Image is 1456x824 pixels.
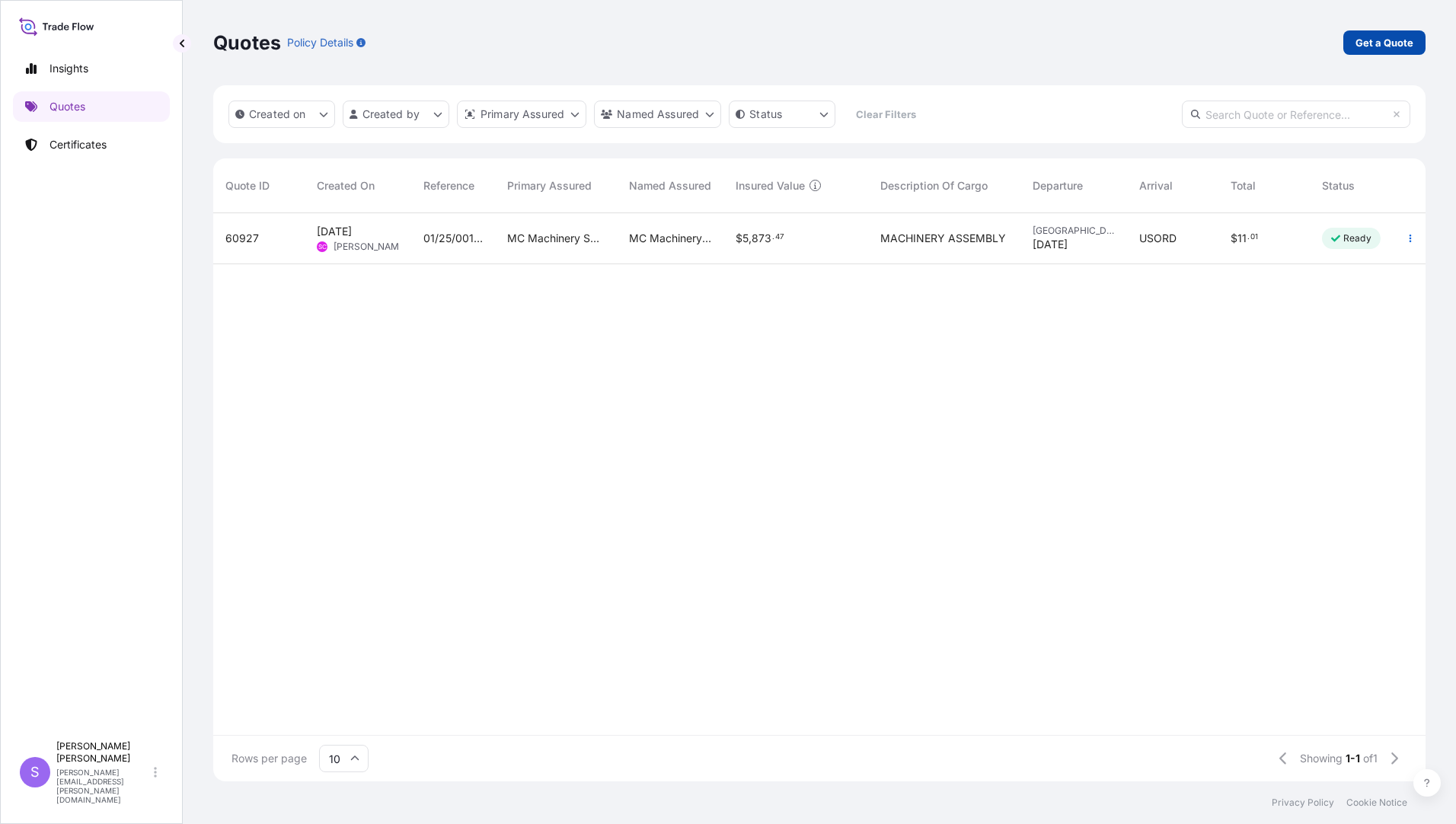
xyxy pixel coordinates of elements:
[13,91,170,122] a: Quotes
[1182,101,1410,128] input: Search Quote or Reference...
[1231,178,1256,193] span: Total
[1343,30,1426,55] a: Get a Quote
[317,224,352,239] span: [DATE]
[49,137,107,152] p: Certificates
[629,231,711,246] span: MC Machinery Systems, Inc.
[249,107,306,122] p: Created on
[213,30,281,55] p: Quotes
[617,107,699,122] p: Named Assured
[1237,233,1247,244] span: 11
[457,101,586,128] button: distributor Filter options
[49,61,88,76] p: Insights
[1033,178,1083,193] span: Departure
[1139,178,1173,193] span: Arrival
[629,178,711,193] span: Named Assured
[856,107,916,122] p: Clear Filters
[507,178,592,193] span: Primary Assured
[423,178,474,193] span: Reference
[843,102,928,126] button: Clear Filters
[1247,235,1250,240] span: .
[362,107,420,122] p: Created by
[729,101,835,128] button: certificateStatus Filter options
[231,751,307,766] span: Rows per page
[594,101,721,128] button: cargoOwner Filter options
[1363,751,1378,766] span: of 1
[736,233,742,244] span: $
[749,233,752,244] span: ,
[49,99,85,114] p: Quotes
[749,107,782,122] p: Status
[880,178,988,193] span: Description Of Cargo
[1355,35,1413,50] p: Get a Quote
[1300,751,1343,766] span: Showing
[1272,797,1334,809] a: Privacy Policy
[742,233,749,244] span: 5
[56,768,151,804] p: [PERSON_NAME][EMAIL_ADDRESS][PERSON_NAME][DOMAIN_NAME]
[423,231,483,246] span: 01/25/00100224
[880,231,1006,246] span: MACHINERY ASSEMBLY
[343,101,449,128] button: createdBy Filter options
[225,231,259,246] span: 60927
[318,239,327,254] span: SC
[481,107,564,122] p: Primary Assured
[1139,231,1177,246] span: USORD
[225,178,270,193] span: Quote ID
[1250,235,1258,240] span: 01
[30,765,40,780] span: S
[752,233,771,244] span: 873
[772,235,774,240] span: .
[13,53,170,84] a: Insights
[228,101,335,128] button: createdOn Filter options
[1033,237,1068,252] span: [DATE]
[736,178,805,193] span: Insured Value
[775,235,784,240] span: 47
[56,740,151,765] p: [PERSON_NAME] [PERSON_NAME]
[334,241,407,253] span: [PERSON_NAME]
[317,178,375,193] span: Created On
[1033,225,1115,237] span: [GEOGRAPHIC_DATA]
[1322,178,1355,193] span: Status
[1231,233,1237,244] span: $
[507,231,605,246] span: MC Machinery Systems
[1346,751,1360,766] span: 1-1
[287,35,353,50] p: Policy Details
[1343,232,1371,244] p: Ready
[13,129,170,160] a: Certificates
[1346,797,1407,809] a: Cookie Notice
